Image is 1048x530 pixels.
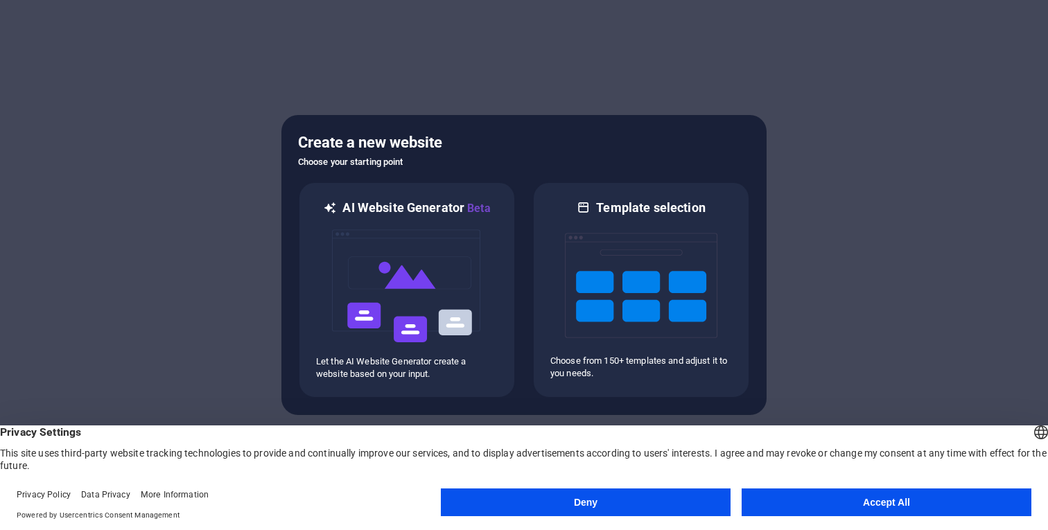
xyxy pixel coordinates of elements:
h6: AI Website Generator [342,200,490,217]
div: AI Website GeneratorBetaaiLet the AI Website Generator create a website based on your input. [298,182,516,398]
img: ai [331,217,483,355]
div: Template selectionChoose from 150+ templates and adjust it to you needs. [532,182,750,398]
h5: Create a new website [298,132,750,154]
h6: Template selection [596,200,705,216]
h6: Choose your starting point [298,154,750,170]
p: Let the AI Website Generator create a website based on your input. [316,355,498,380]
span: Beta [464,202,491,215]
p: Choose from 150+ templates and adjust it to you needs. [550,355,732,380]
